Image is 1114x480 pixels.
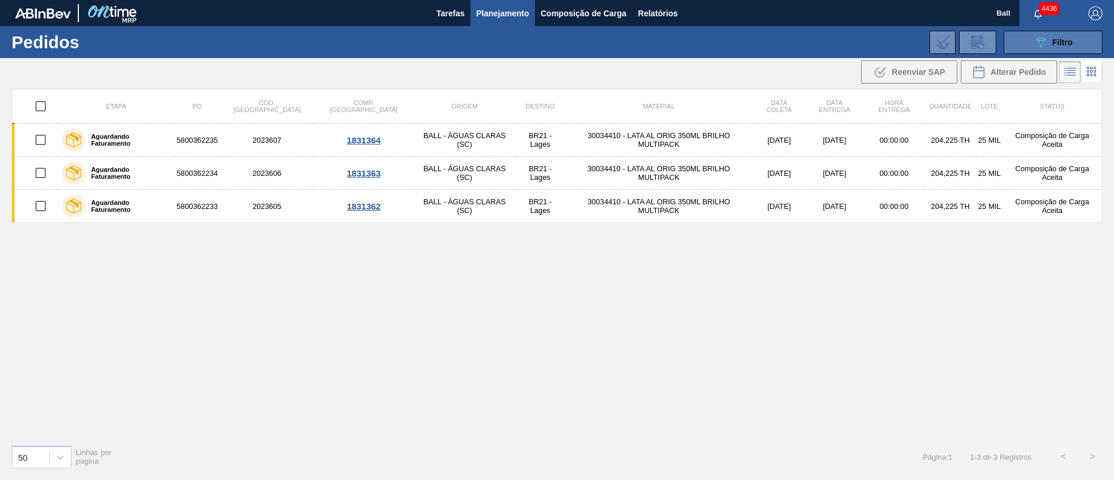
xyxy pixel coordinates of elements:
[175,190,219,223] td: 5800362233
[76,448,112,465] span: Linhas por página
[892,67,945,77] span: Reenviar SAP
[565,157,753,190] td: 30034410 - LATA AL ORIG 350ML BRILHO MULTIPACK
[12,190,1102,223] a: Aguardando Faturamento58003622332023605BALL - ÁGUAS CLARAS (SC)BR21 - Lages30034410 - LATA AL ORI...
[1039,2,1059,15] span: 4436
[175,124,219,157] td: 5800362235
[12,157,1102,190] a: Aguardando Faturamento58003622342023606BALL - ÁGUAS CLARAS (SC)BR21 - Lages30034410 - LATA AL ORI...
[878,99,910,113] span: Hora Entrega
[1040,103,1064,110] span: Status
[12,35,185,49] h1: Pedidos
[219,124,314,157] td: 2023607
[638,6,678,20] span: Relatórios
[106,103,126,110] span: Etapa
[219,157,314,190] td: 2023606
[864,190,925,223] td: 00:00:00
[805,157,864,190] td: [DATE]
[990,67,1046,77] span: Alterar Pedido
[1052,38,1073,47] span: Filtro
[565,124,753,157] td: 30034410 - LATA AL ORIG 350ML BRILHO MULTIPACK
[413,190,516,223] td: BALL - ÁGUAS CLARAS (SC)
[753,157,805,190] td: [DATE]
[753,190,805,223] td: [DATE]
[175,157,219,190] td: 5800362234
[766,99,792,113] span: Data coleta
[219,190,314,223] td: 2023605
[976,190,1003,223] td: 25 MIL
[1078,442,1107,471] button: >
[976,157,1003,190] td: 25 MIL
[15,8,71,19] img: TNhmsLtSVTkK8tSr43FrP2fwEKptu5GPRR3wAAAABJRU5ErkJggg==
[1081,61,1102,83] div: Visão em Cards
[923,453,952,461] span: Página : 1
[526,103,555,110] span: Destino
[1059,61,1081,83] div: Visão em Lista
[805,124,864,157] td: [DATE]
[233,99,301,113] span: Cód. [GEOGRAPHIC_DATA]
[924,157,976,190] td: 204,225 TH
[1003,157,1102,190] td: Composição de Carga Aceita
[1088,6,1102,20] img: Logout
[981,103,998,110] span: Lote
[805,190,864,223] td: [DATE]
[924,124,976,157] td: 204,225 TH
[193,103,202,110] span: PO
[864,157,925,190] td: 00:00:00
[976,124,1003,157] td: 25 MIL
[85,133,170,147] label: Aguardando Faturamento
[819,99,850,113] span: Data entrega
[959,31,996,54] div: Solicitação de Revisão de Pedidos
[451,103,478,110] span: Origem
[961,60,1057,84] div: Alterar Pedido
[753,124,805,157] td: [DATE]
[643,103,675,110] span: Material
[413,157,516,190] td: BALL - ÁGUAS CLARAS (SC)
[1019,5,1057,21] button: Notificações
[861,60,957,84] div: Reenviar SAP
[929,103,971,110] span: Quantidade
[330,99,397,113] span: Comp. [GEOGRAPHIC_DATA]
[565,190,753,223] td: 30034410 - LATA AL ORIG 350ML BRILHO MULTIPACK
[516,190,565,223] td: BR21 - Lages
[316,168,412,178] div: 1831363
[85,166,170,180] label: Aguardando Faturamento
[516,124,565,157] td: BR21 - Lages
[516,157,565,190] td: BR21 - Lages
[18,452,28,462] div: 50
[85,199,170,213] label: Aguardando Faturamento
[12,124,1102,157] a: Aguardando Faturamento58003622352023607BALL - ÁGUAS CLARAS (SC)BR21 - Lages30034410 - LATA AL ORI...
[476,6,529,20] span: Planejamento
[541,6,627,20] span: Composição de Carga
[924,190,976,223] td: 204,225 TH
[316,201,412,211] div: 1831362
[864,124,925,157] td: 00:00:00
[316,135,412,145] div: 1831364
[1004,31,1102,54] button: Filtro
[1003,190,1102,223] td: Composição de Carga Aceita
[970,453,1032,461] span: 1 - 3 de 3 Registros
[929,31,956,54] div: Importar Negociações dos Pedidos
[436,6,465,20] span: Tarefas
[413,124,516,157] td: BALL - ÁGUAS CLARAS (SC)
[1049,442,1078,471] button: <
[1003,124,1102,157] td: Composição de Carga Aceita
